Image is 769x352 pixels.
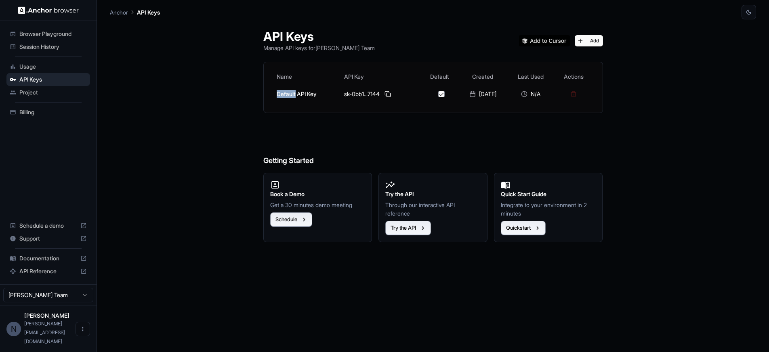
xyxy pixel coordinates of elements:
[19,30,87,38] span: Browser Playground
[385,201,481,218] p: Through our interactive API reference
[19,63,87,71] span: Usage
[76,322,90,336] button: Open menu
[19,222,77,230] span: Schedule a demo
[19,254,77,262] span: Documentation
[519,35,570,46] img: Add anchorbrowser MCP server to Cursor
[263,123,603,167] h6: Getting Started
[421,69,458,85] th: Default
[6,86,90,99] div: Project
[555,69,593,85] th: Actions
[270,201,366,209] p: Get a 30 minutes demo meeting
[6,219,90,232] div: Schedule a demo
[24,321,65,344] span: nick@odtginc.com
[385,221,431,235] button: Try the API
[501,201,596,218] p: Integrate to your environment in 2 minutes
[6,40,90,53] div: Session History
[385,190,481,199] h2: Try the API
[6,265,90,278] div: API Reference
[507,69,555,85] th: Last Used
[511,90,551,98] div: N/A
[6,322,21,336] div: N
[575,35,603,46] button: Add
[458,69,507,85] th: Created
[501,190,596,199] h2: Quick Start Guide
[6,106,90,119] div: Billing
[6,73,90,86] div: API Keys
[383,89,393,99] button: Copy API key
[19,43,87,51] span: Session History
[344,89,418,99] div: sk-0bb1...7144
[462,90,504,98] div: [DATE]
[270,212,312,227] button: Schedule
[110,8,160,17] nav: breadcrumb
[19,108,87,116] span: Billing
[6,60,90,73] div: Usage
[6,232,90,245] div: Support
[6,27,90,40] div: Browser Playground
[19,235,77,243] span: Support
[137,8,160,17] p: API Keys
[19,88,87,96] span: Project
[263,44,375,52] p: Manage API keys for [PERSON_NAME] Team
[341,69,421,85] th: API Key
[270,190,366,199] h2: Book a Demo
[19,75,87,84] span: API Keys
[24,312,69,319] span: Nick Matthews
[273,85,341,103] td: Default API Key
[18,6,79,14] img: Anchor Logo
[273,69,341,85] th: Name
[263,29,375,44] h1: API Keys
[501,221,546,235] button: Quickstart
[19,267,77,275] span: API Reference
[110,8,128,17] p: Anchor
[6,252,90,265] div: Documentation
